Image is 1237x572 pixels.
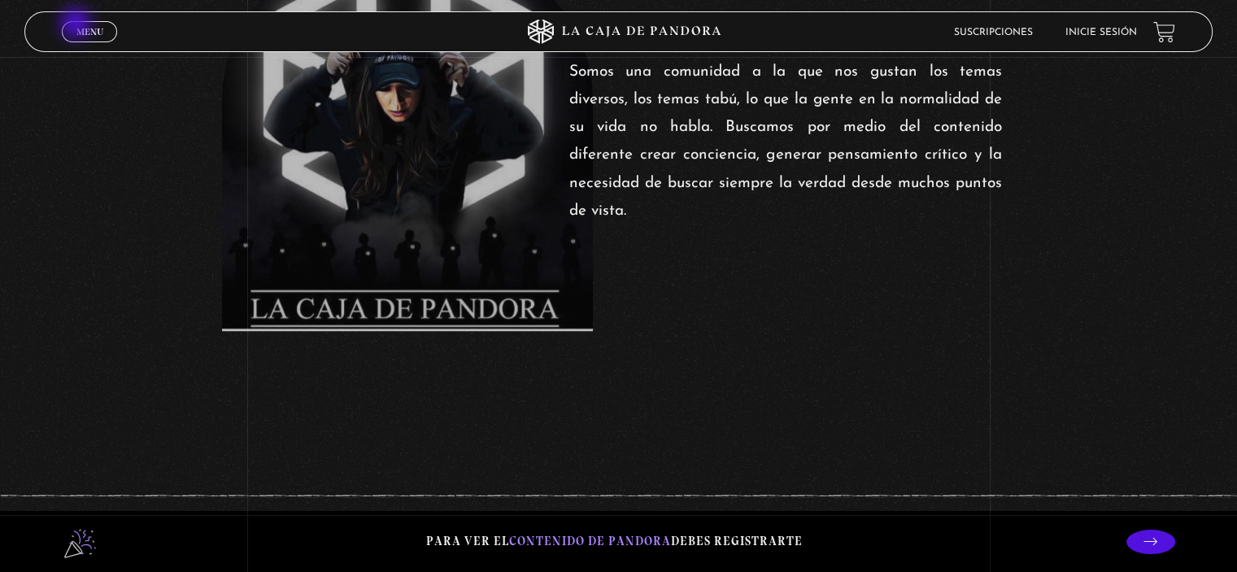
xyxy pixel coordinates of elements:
a: View your shopping cart [1153,21,1175,43]
span: contenido de Pandora [509,534,671,548]
span: Menu [76,27,103,37]
a: Suscripciones [954,28,1033,37]
span: Cerrar [71,41,109,52]
a: Inicie sesión [1065,28,1137,37]
p: Para ver el debes registrarte [426,531,803,552]
p: Somos una comunidad a la que nos gustan los temas diversos, los temas tabú, lo que la gente en la... [569,59,1002,225]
